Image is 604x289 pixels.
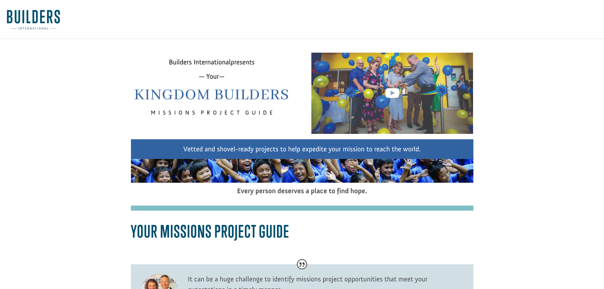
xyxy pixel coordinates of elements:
[169,58,254,66] span: Builders International
[231,58,254,66] em: presents
[198,72,225,81] span: — Your—
[151,109,273,116] span: M I S S I O N S P R O J E C T G U I D E
[134,85,289,105] span: Kingdom Builders
[131,221,289,241] span: Your Missions Project Guide
[183,145,421,153] span: Vetted and shovel-ready projects to help expedite your mission to reach the world.
[237,187,367,195] span: Every person deserves a place to find hope.
[7,10,60,30] img: Builders International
